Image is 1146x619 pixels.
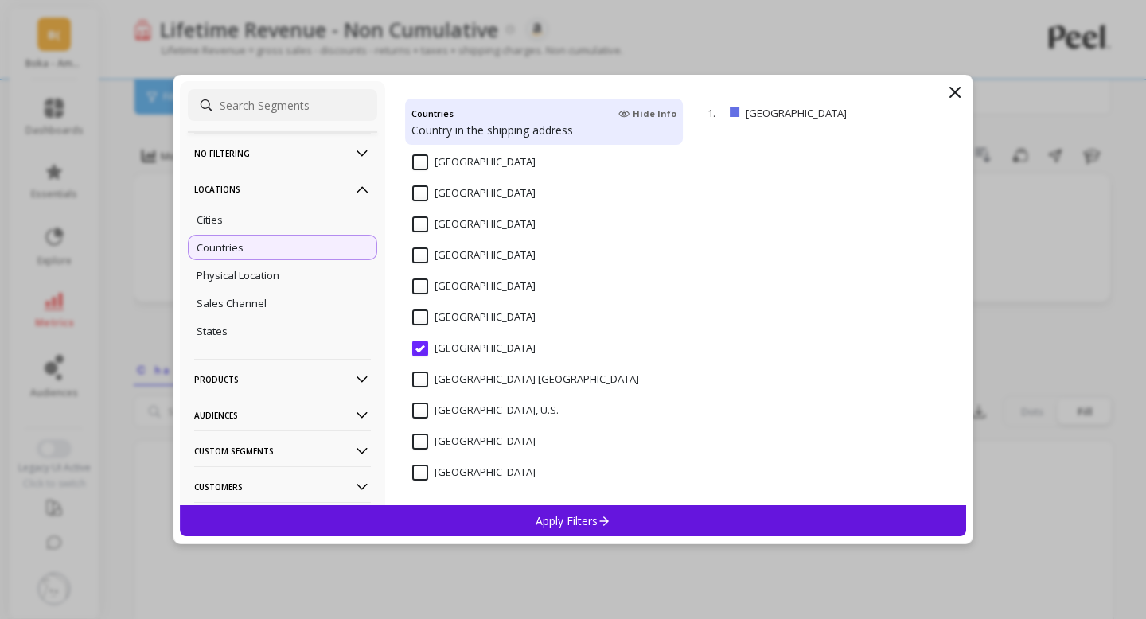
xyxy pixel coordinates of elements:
span: Hide Info [618,107,676,120]
p: Locations [194,169,371,209]
span: Zambia [412,434,536,450]
p: Country in the shipping address [411,123,676,138]
p: Customers [194,466,371,507]
p: Products [194,359,371,399]
span: United States Minor Outlying Islands [412,372,639,387]
p: [GEOGRAPHIC_DATA] [746,106,901,120]
span: Turks and Caicos Islands [412,247,536,263]
span: United Arab Emirates [412,278,536,294]
p: Audiences [194,395,371,435]
p: Orders [194,502,371,543]
p: Physical Location [197,268,279,282]
p: Countries [197,240,244,255]
span: United Kingdom [412,309,536,325]
p: 1. [707,106,723,120]
span: Zimbabwe [412,465,536,481]
span: Virgin Islands, U.S. [412,403,559,419]
span: United States [412,341,536,356]
input: Search Segments [188,89,377,121]
span: Turkey [412,216,536,232]
p: Sales Channel [197,296,267,310]
p: Custom Segments [194,430,371,471]
span: Thailand [412,154,536,170]
p: No filtering [194,133,371,173]
h4: Countries [411,105,454,123]
p: Cities [197,212,223,227]
p: States [197,324,228,338]
span: Trinidad and Tobago [412,185,536,201]
p: Apply Filters [536,513,611,528]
